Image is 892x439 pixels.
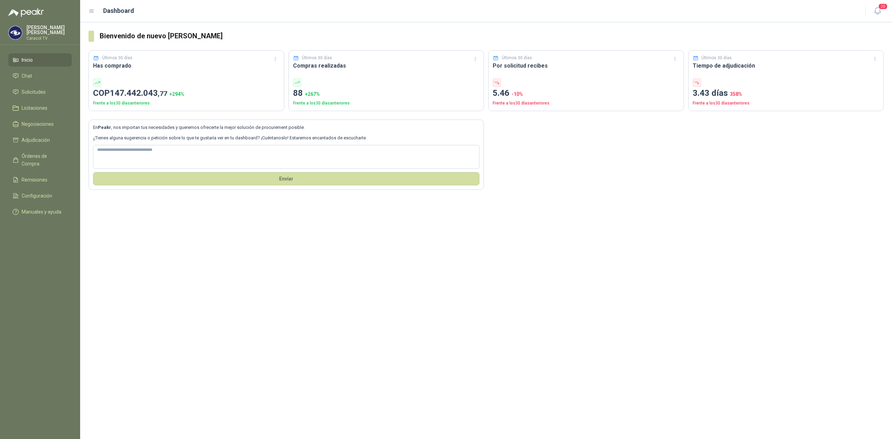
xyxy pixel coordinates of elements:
h3: Has comprado [93,61,280,70]
h1: Dashboard [103,6,134,16]
button: Envíar [93,172,479,185]
p: Frente a los 30 días anteriores [693,100,879,107]
h3: Compras realizadas [293,61,480,70]
span: 358 % [730,91,742,97]
p: 3.43 días [693,87,879,100]
img: Logo peakr [8,8,44,17]
p: Frente a los 30 días anteriores [293,100,480,107]
a: Negociaciones [8,117,72,131]
img: Company Logo [9,26,22,39]
a: Solicitudes [8,85,72,99]
span: Chat [22,72,32,80]
a: Configuración [8,189,72,202]
p: ¿Tienes alguna sugerencia o petición sobre lo que te gustaría ver en tu dashboard? ¡Cuéntanoslo! ... [93,134,479,141]
span: Adjudicación [22,136,50,144]
h3: Por solicitud recibes [493,61,679,70]
span: Negociaciones [22,120,54,128]
a: Chat [8,69,72,83]
span: Configuración [22,192,52,200]
p: Últimos 30 días [701,55,732,61]
a: Manuales y ayuda [8,205,72,218]
span: Manuales y ayuda [22,208,61,216]
p: Frente a los 30 días anteriores [493,100,679,107]
p: 5.46 [493,87,679,100]
h3: Bienvenido de nuevo [PERSON_NAME] [100,31,884,41]
p: 88 [293,87,480,100]
p: Caracol TV [26,36,72,40]
p: Últimos 30 días [102,55,132,61]
p: Últimos 30 días [502,55,532,61]
span: Remisiones [22,176,47,184]
span: Licitaciones [22,104,47,112]
span: + 294 % [169,91,184,97]
a: Órdenes de Compra [8,149,72,170]
span: 20 [878,3,888,10]
p: Frente a los 30 días anteriores [93,100,280,107]
p: COP [93,87,280,100]
span: Órdenes de Compra [22,152,65,168]
span: ,77 [158,90,167,98]
span: -10 % [512,91,523,97]
span: Solicitudes [22,88,46,96]
a: Licitaciones [8,101,72,115]
p: [PERSON_NAME] [PERSON_NAME] [26,25,72,35]
button: 20 [871,5,884,17]
p: Últimos 30 días [302,55,332,61]
span: Inicio [22,56,33,64]
span: 147.442.043 [110,88,167,98]
p: En , nos importan tus necesidades y queremos ofrecerte la mejor solución de procurement posible. [93,124,479,131]
a: Remisiones [8,173,72,186]
span: + 267 % [305,91,320,97]
b: Peakr [98,125,111,130]
h3: Tiempo de adjudicación [693,61,879,70]
a: Adjudicación [8,133,72,147]
a: Inicio [8,53,72,67]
